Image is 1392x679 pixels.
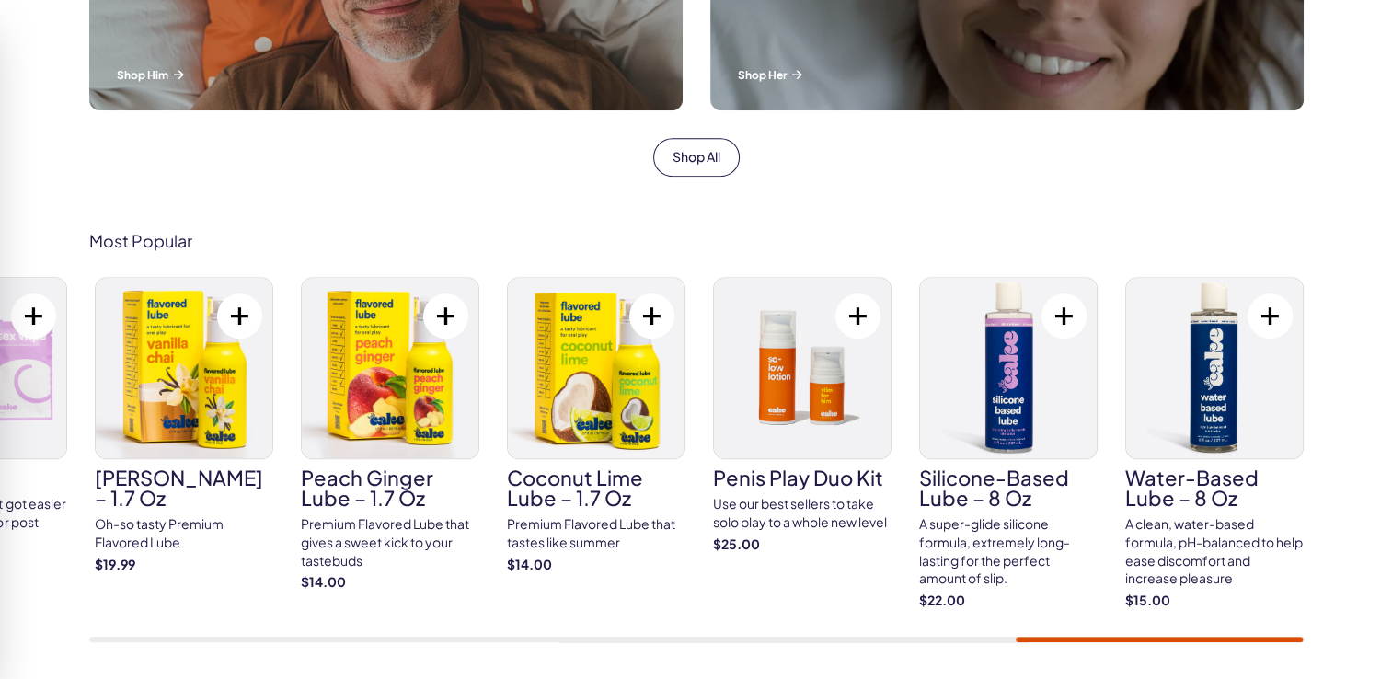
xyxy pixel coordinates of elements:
[302,278,478,458] img: Peach Ginger Lube – 1.7 oz
[1125,467,1304,508] h3: Water-Based Lube – 8 oz
[920,278,1097,458] img: Silicone-Based Lube – 8 oz
[301,467,479,508] h3: Peach Ginger Lube – 1.7 oz
[508,278,684,458] img: Coconut Lime Lube – 1.7 oz
[738,67,1276,83] p: Shop Her
[653,138,740,177] a: Shop All
[301,515,479,570] div: Premium Flavored Lube that gives a sweet kick to your tastebuds
[507,556,685,574] strong: $14.00
[95,467,273,508] h3: [PERSON_NAME] – 1.7 oz
[919,277,1098,609] a: Silicone-Based Lube – 8 oz Silicone-Based Lube – 8 oz A super-glide silicone formula, extremely l...
[1126,278,1303,458] img: Water-Based Lube – 8 oz
[1125,592,1304,610] strong: $15.00
[96,278,272,458] img: Vanilla Chai Lube – 1.7 oz
[507,515,685,551] div: Premium Flavored Lube that tastes like summer
[1125,277,1304,609] a: Water-Based Lube – 8 oz Water-Based Lube – 8 oz A clean, water-based formula, pH-balanced to help...
[95,556,273,574] strong: $19.99
[117,67,655,83] p: Shop Him
[507,467,685,508] h3: Coconut Lime Lube – 1.7 oz
[919,592,1098,610] strong: $22.00
[1125,515,1304,587] div: A clean, water-based formula, pH-balanced to help ease discomfort and increase pleasure
[301,277,479,591] a: Peach Ginger Lube – 1.7 oz Peach Ginger Lube – 1.7 oz Premium Flavored Lube that gives a sweet ki...
[507,277,685,573] a: Coconut Lime Lube – 1.7 oz Coconut Lime Lube – 1.7 oz Premium Flavored Lube that tastes like summ...
[713,535,892,554] strong: $25.00
[713,467,892,488] h3: penis play duo kit
[95,277,273,573] a: Vanilla Chai Lube – 1.7 oz [PERSON_NAME] – 1.7 oz Oh-so tasty Premium Flavored Lube $19.99
[713,277,892,553] a: penis play duo kit penis play duo kit Use our best sellers to take solo play to a whole new level...
[301,573,479,592] strong: $14.00
[919,515,1098,587] div: A super-glide silicone formula, extremely long-lasting for the perfect amount of slip.
[919,467,1098,508] h3: Silicone-Based Lube – 8 oz
[713,495,892,531] div: Use our best sellers to take solo play to a whole new level
[714,278,891,458] img: penis play duo kit
[95,515,273,551] div: Oh-so tasty Premium Flavored Lube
